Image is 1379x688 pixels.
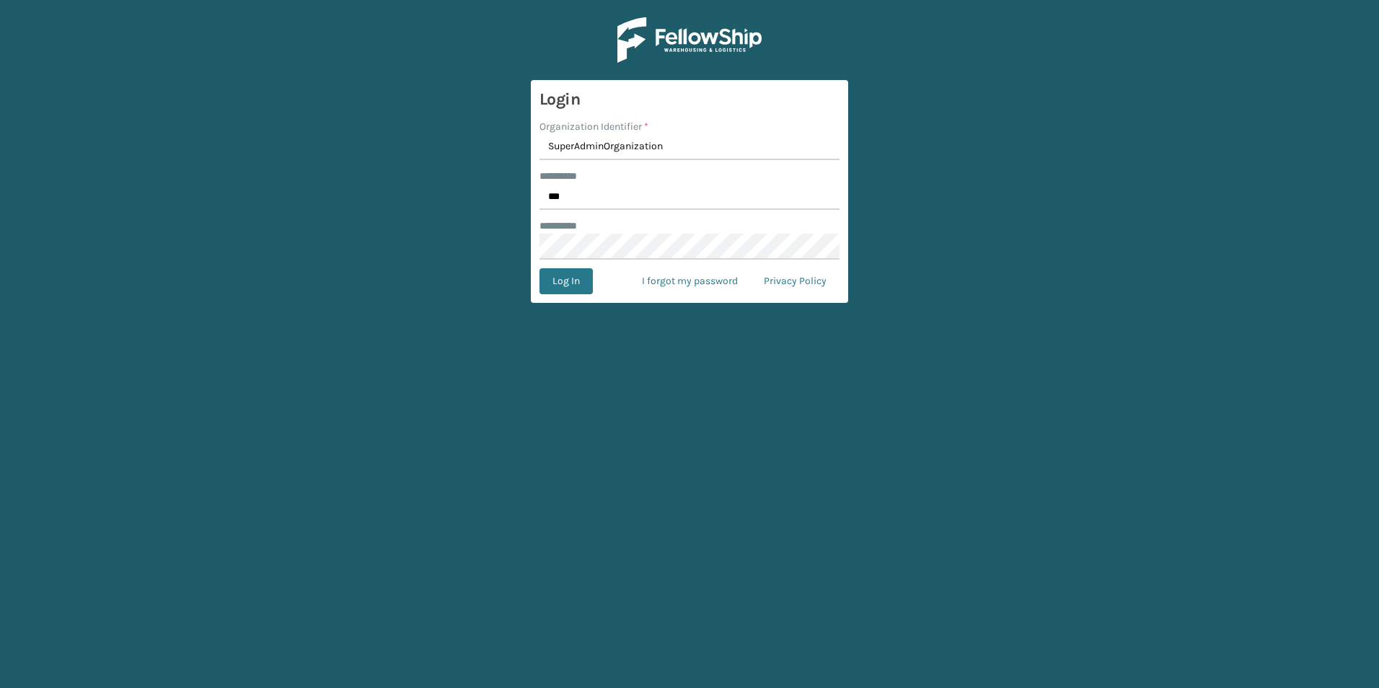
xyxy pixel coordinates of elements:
a: I forgot my password [629,268,751,294]
label: Organization Identifier [539,119,648,134]
a: Privacy Policy [751,268,840,294]
button: Log In [539,268,593,294]
h3: Login [539,89,840,110]
img: Logo [617,17,762,63]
